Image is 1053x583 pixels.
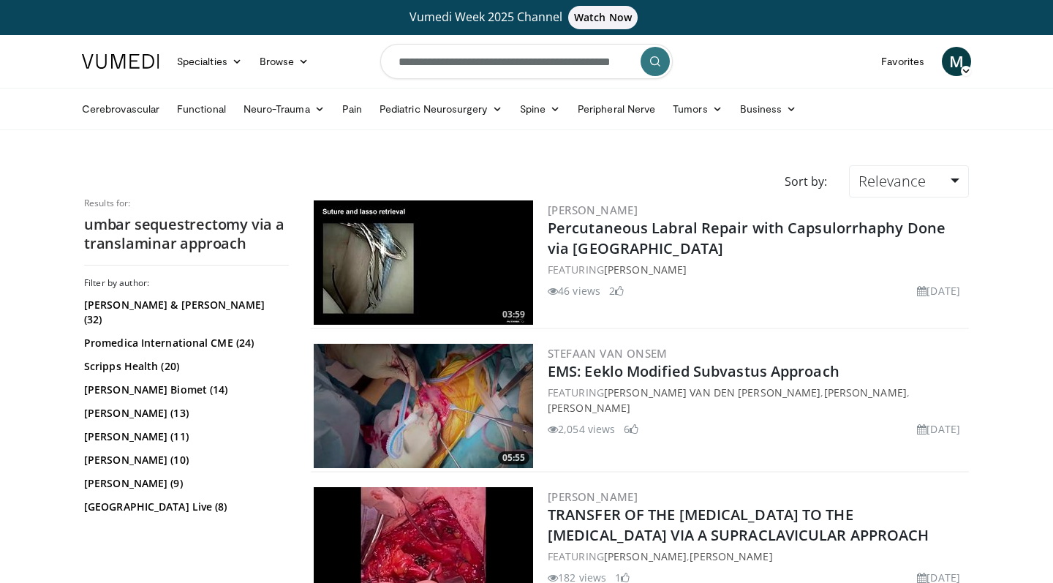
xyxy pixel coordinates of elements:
[690,549,772,563] a: [PERSON_NAME]
[548,385,966,415] div: FEATURING , ,
[84,406,285,421] a: [PERSON_NAME] (13)
[548,421,615,437] li: 2,054 views
[84,383,285,397] a: [PERSON_NAME] Biomet (14)
[84,336,285,350] a: Promedica International CME (24)
[731,94,806,124] a: Business
[314,344,533,468] a: 05:55
[84,6,969,29] a: Vumedi Week 2025 ChannelWatch Now
[548,505,929,545] a: TRANSFER OF THE [MEDICAL_DATA] TO THE [MEDICAL_DATA] VIA A SUPRACLAVICULAR APPROACH
[235,94,333,124] a: Neuro-Trauma
[604,385,821,399] a: [PERSON_NAME] VAN DEN [PERSON_NAME]
[84,429,285,444] a: [PERSON_NAME] (11)
[498,451,529,464] span: 05:55
[548,361,839,381] a: EMS: Eeklo Modified Subvastus Approach
[314,200,533,325] a: 03:59
[168,47,251,76] a: Specialties
[548,346,668,361] a: stefaan van onsem
[568,6,638,29] span: Watch Now
[498,308,529,321] span: 03:59
[858,171,926,191] span: Relevance
[84,476,285,491] a: [PERSON_NAME] (9)
[84,298,285,327] a: [PERSON_NAME] & [PERSON_NAME] (32)
[380,44,673,79] input: Search topics, interventions
[333,94,371,124] a: Pain
[849,165,969,198] a: Relevance
[569,94,664,124] a: Peripheral Nerve
[82,54,159,69] img: VuMedi Logo
[84,215,289,253] h2: umbar sequestrectomy via a translaminar approach
[511,94,569,124] a: Spine
[168,94,235,124] a: Functional
[314,344,533,468] img: 808cc65d-1898-42b4-bfa2-c384e2472b59.300x170_q85_crop-smart_upscale.jpg
[84,277,289,289] h3: Filter by author:
[84,453,285,467] a: [PERSON_NAME] (10)
[609,283,624,298] li: 2
[371,94,511,124] a: Pediatric Neurosurgery
[548,489,638,504] a: [PERSON_NAME]
[84,359,285,374] a: Scripps Health (20)
[314,200,533,325] img: 9a5278d4-e257-4f4f-9b41-f4ee74b47365.300x170_q85_crop-smart_upscale.jpg
[872,47,933,76] a: Favorites
[604,549,687,563] a: [PERSON_NAME]
[774,165,838,198] div: Sort by:
[824,385,907,399] a: [PERSON_NAME]
[548,549,966,564] div: FEATURING ,
[917,283,960,298] li: [DATE]
[604,263,687,277] a: [PERSON_NAME]
[548,218,946,258] a: Percutaneous Labral Repair with Capsulorrhaphy Done via [GEOGRAPHIC_DATA]
[73,94,168,124] a: Cerebrovascular
[84,500,285,514] a: [GEOGRAPHIC_DATA] Live (8)
[548,203,638,217] a: [PERSON_NAME]
[624,421,638,437] li: 6
[942,47,971,76] a: M
[548,262,966,277] div: FEATURING
[548,283,600,298] li: 46 views
[917,421,960,437] li: [DATE]
[664,94,731,124] a: Tumors
[251,47,318,76] a: Browse
[84,198,289,209] p: Results for:
[548,401,630,415] a: [PERSON_NAME]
